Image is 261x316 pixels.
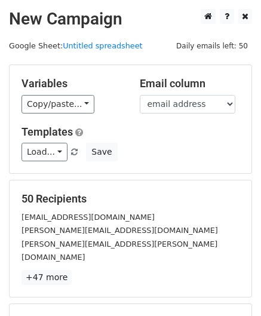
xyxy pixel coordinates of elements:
a: Daily emails left: 50 [172,41,252,50]
a: +47 more [22,270,72,285]
h5: Variables [22,77,122,90]
span: Daily emails left: 50 [172,39,252,53]
small: [EMAIL_ADDRESS][DOMAIN_NAME] [22,213,155,222]
iframe: Chat Widget [201,259,261,316]
h5: Email column [140,77,240,90]
a: Load... [22,143,67,161]
h5: 50 Recipients [22,192,239,205]
small: [PERSON_NAME][EMAIL_ADDRESS][DOMAIN_NAME] [22,226,218,235]
a: Untitled spreadsheet [63,41,142,50]
a: Copy/paste... [22,95,94,113]
h2: New Campaign [9,9,252,29]
small: Google Sheet: [9,41,143,50]
a: Templates [22,125,73,138]
small: [PERSON_NAME][EMAIL_ADDRESS][PERSON_NAME][DOMAIN_NAME] [22,240,217,262]
button: Save [86,143,117,161]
